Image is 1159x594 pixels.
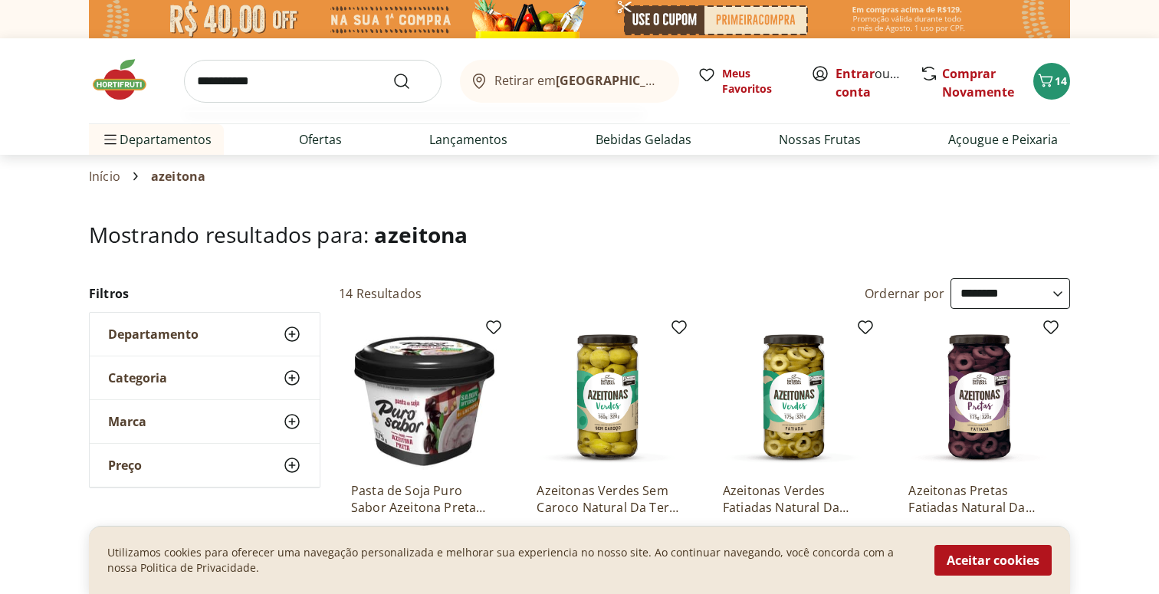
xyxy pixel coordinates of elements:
img: Hortifruti [89,57,166,103]
label: Ordernar por [865,285,944,302]
span: Retirar em [494,74,664,87]
h2: Filtros [89,278,320,309]
span: 14 [1055,74,1067,88]
a: Azeitonas Verdes Sem Caroco Natural Da Terra 160g [537,482,682,516]
button: Departamento [90,313,320,356]
a: Ofertas [299,130,342,149]
img: Azeitonas Verdes Sem Caroco Natural Da Terra 160g [537,324,682,470]
button: Aceitar cookies [934,545,1052,576]
span: Preço [108,458,142,473]
a: Início [89,169,120,183]
b: [GEOGRAPHIC_DATA]/[GEOGRAPHIC_DATA] [556,72,814,89]
span: Departamentos [101,121,212,158]
span: Departamento [108,327,199,342]
img: Azeitonas Pretas Fatiadas Natural Da Terra 175g [908,324,1054,470]
h2: 14 Resultados [339,285,422,302]
p: Utilizamos cookies para oferecer uma navegação personalizada e melhorar sua experiencia no nosso ... [107,545,916,576]
span: Categoria [108,370,167,386]
button: Marca [90,400,320,443]
span: azeitona [374,220,468,249]
button: Carrinho [1033,63,1070,100]
a: Açougue e Peixaria [948,130,1058,149]
button: Retirar em[GEOGRAPHIC_DATA]/[GEOGRAPHIC_DATA] [460,60,679,103]
a: Pasta de Soja Puro Sabor Azeitona Preta 175g [351,482,497,516]
a: Comprar Novamente [942,65,1014,100]
button: Preço [90,444,320,487]
button: Categoria [90,356,320,399]
a: Bebidas Geladas [596,130,691,149]
a: Entrar [836,65,875,82]
a: Criar conta [836,65,920,100]
img: Pasta de Soja Puro Sabor Azeitona Preta 175g [351,324,497,470]
h1: Mostrando resultados para: [89,222,1070,247]
span: ou [836,64,904,101]
a: Nossas Frutas [779,130,861,149]
a: Meus Favoritos [698,66,793,97]
img: Azeitonas Verdes Fatiadas Natural Da Terra 175g [723,324,868,470]
input: search [184,60,442,103]
span: azeitona [151,169,205,183]
span: Meus Favoritos [722,66,793,97]
button: Submit Search [392,72,429,90]
a: Azeitonas Verdes Fatiadas Natural Da Terra 175g [723,482,868,516]
button: Menu [101,121,120,158]
span: Marca [108,414,146,429]
a: Lançamentos [429,130,507,149]
a: Azeitonas Pretas Fatiadas Natural Da Terra 175g [908,482,1054,516]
